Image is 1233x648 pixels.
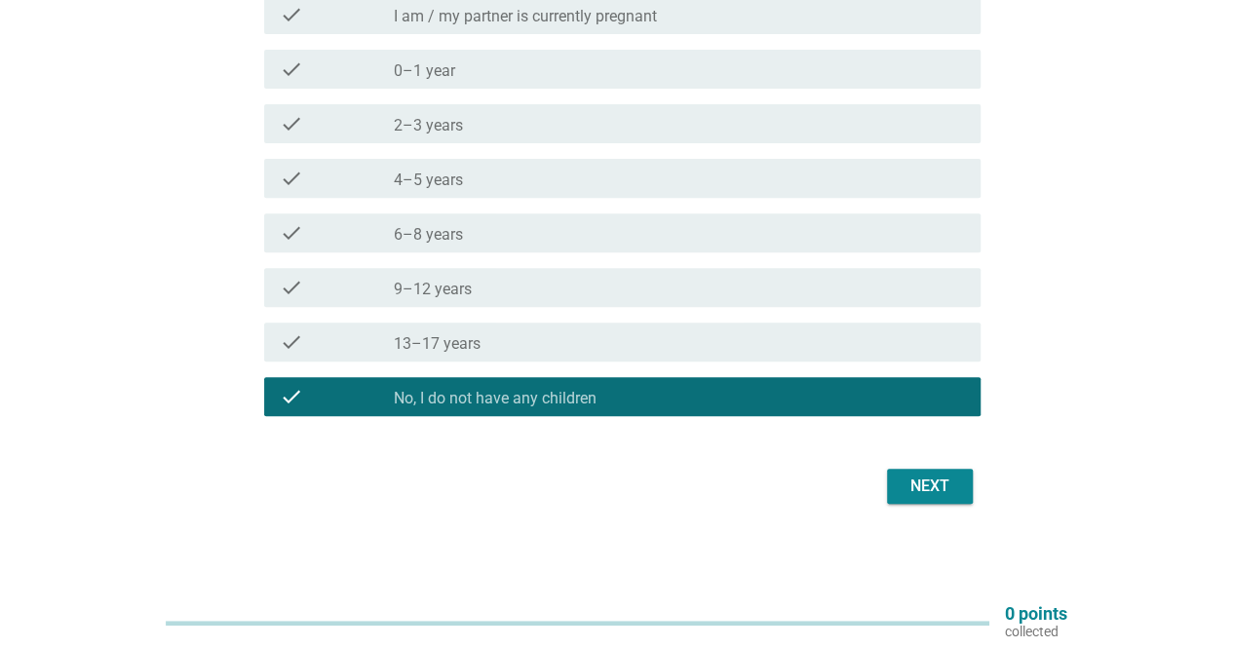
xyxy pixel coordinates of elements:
i: check [280,167,303,190]
label: 0–1 year [394,61,455,81]
i: check [280,385,303,408]
i: check [280,330,303,354]
p: collected [1005,623,1067,640]
label: No, I do not have any children [394,389,597,408]
div: Next [903,475,957,498]
i: check [280,3,303,26]
i: check [280,57,303,81]
label: 13–17 years [394,334,481,354]
i: check [280,276,303,299]
i: check [280,112,303,135]
p: 0 points [1005,605,1067,623]
label: I am / my partner is currently pregnant [394,7,657,26]
button: Next [887,469,973,504]
i: check [280,221,303,245]
label: 9–12 years [394,280,472,299]
label: 2–3 years [394,116,463,135]
label: 4–5 years [394,171,463,190]
label: 6–8 years [394,225,463,245]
